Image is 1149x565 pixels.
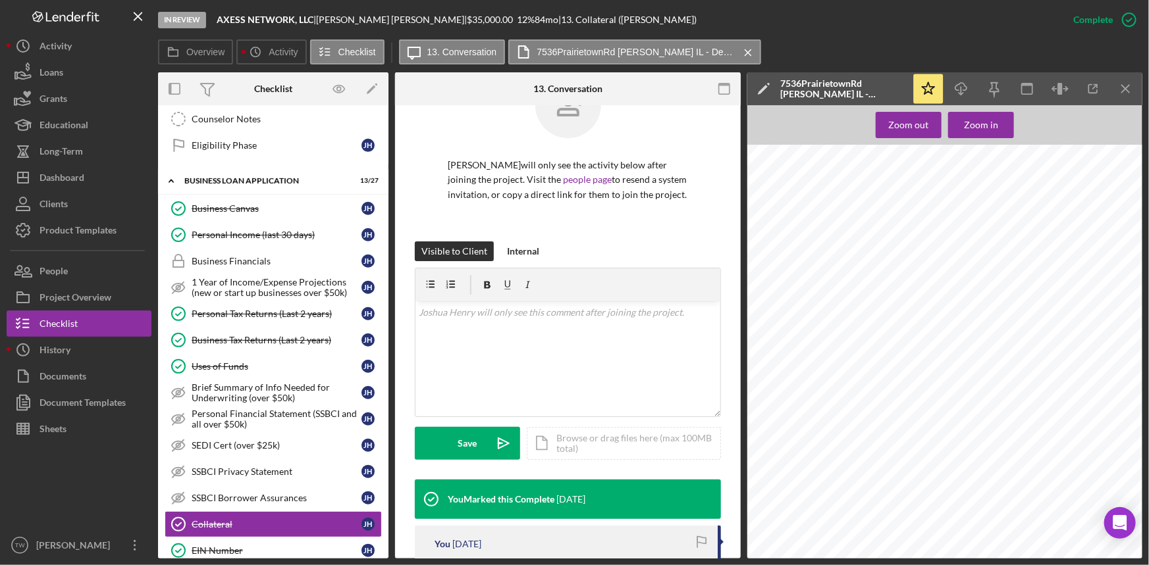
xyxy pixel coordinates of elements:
a: SSBCI Borrower AssurancesJH [165,485,382,511]
a: Personal Financial Statement (SSBCI and all over $50k)JH [165,406,382,432]
a: Eligibility PhaseJH [165,132,382,159]
a: people page [563,174,612,185]
div: $35,000.00 [467,14,517,25]
b: AXESS NETWORK, LLC [217,14,313,25]
button: Checklist [310,39,385,64]
div: J H [361,228,375,241]
div: J H [361,465,375,478]
a: EIN NumberJH [165,537,382,564]
div: | [217,14,316,25]
div: 13. Conversation [533,84,602,94]
div: Collateral [192,519,361,529]
div: [PERSON_NAME] [PERSON_NAME] | [316,14,467,25]
a: Business FinancialsJH [165,248,382,274]
a: Uses of FundsJH [165,353,382,380]
div: 1 Year of Income/Expense Projections (new or start up businesses over $50k) [192,277,361,298]
div: Loans [40,59,63,89]
a: Brief Summary of Info Needed for Underwriting (over $50k)JH [165,380,382,406]
div: Brief Summary of Info Needed for Underwriting (over $50k) [192,382,361,403]
label: Activity [269,47,298,57]
div: You Marked this Complete [448,494,554,504]
div: Personal Income (last 30 days) [192,230,361,240]
div: J H [361,439,375,452]
div: SSBCI Borrower Assurances [192,493,361,503]
button: 13. Conversation [399,39,506,64]
div: Business Tax Returns (Last 2 years) [192,335,361,345]
div: Long-Term [40,138,83,168]
button: Educational [7,112,151,138]
div: Zoom out [889,112,929,138]
button: Zoom in [948,112,1014,138]
div: J H [361,139,375,152]
div: People [40,258,68,287]
div: Documents [40,363,86,393]
button: Visible to Client [415,241,494,261]
div: 84 mo [535,14,558,25]
label: Checklist [338,47,376,57]
div: | 13. Collateral ([PERSON_NAME]) [558,14,697,25]
a: SSBCI Privacy StatementJH [165,458,382,485]
div: J H [361,544,375,557]
a: Counselor Notes [165,106,382,132]
div: SEDI Cert (over $25k) [192,440,361,451]
button: Project Overview [7,284,151,310]
button: 7536PrairietownRd [PERSON_NAME] IL - Deed.pdf [508,39,761,64]
a: Personal Tax Returns (Last 2 years)JH [165,301,382,327]
div: Save [458,427,477,460]
div: Checklist [254,84,292,94]
div: Product Templates [40,217,117,247]
label: Overview [186,47,225,57]
div: Visible to Client [421,241,487,261]
div: EIN Number [192,545,361,556]
div: Internal [507,241,539,261]
div: History [40,337,70,366]
button: Loans [7,59,151,86]
div: Document Templates [40,389,126,419]
button: Grants [7,86,151,112]
button: TW[PERSON_NAME] [7,532,151,558]
button: Long-Term [7,138,151,164]
div: 13 / 27 [355,177,379,185]
button: Clients [7,191,151,217]
div: Sheets [40,416,67,445]
button: Activity [7,33,151,59]
time: 2025-08-11 18:42 [556,494,585,504]
button: Dashboard [7,164,151,191]
div: J H [361,491,375,504]
div: Checklist [40,310,78,340]
div: J H [361,360,375,373]
button: Zoom out [876,112,942,138]
div: BUSINESS LOAN APPLICATION [184,177,346,185]
div: Zoom in [964,112,998,138]
div: Complete [1073,7,1113,33]
button: Internal [500,241,546,261]
text: TW [15,542,26,549]
time: 2025-08-11 18:42 [452,539,481,549]
div: Activity [40,33,72,62]
div: Personal Financial Statement (SSBCI and all over $50k) [192,408,361,430]
div: J H [361,255,375,268]
button: Document Templates [7,389,151,416]
div: J H [361,386,375,399]
button: People [7,258,151,284]
div: J H [361,202,375,215]
button: Complete [1060,7,1142,33]
div: Counselor Notes [192,114,381,124]
div: You [435,539,450,549]
p: [PERSON_NAME] will only see the activity below after joining the project. Visit the to resend a s... [448,158,688,202]
div: Eligibility Phase [192,140,361,151]
a: SEDI Cert (over $25k)JH [165,432,382,458]
div: J H [361,333,375,347]
div: [PERSON_NAME] [33,532,119,562]
a: Checklist [7,310,151,337]
button: Product Templates [7,217,151,243]
label: 13. Conversation [427,47,497,57]
button: Documents [7,363,151,389]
